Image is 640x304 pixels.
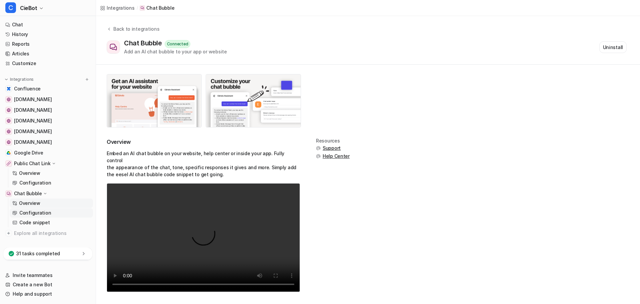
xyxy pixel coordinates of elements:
img: cieblink.com [7,108,11,112]
img: expand menu [4,77,9,82]
button: Uninstall [599,41,627,53]
img: Google Drive [7,151,11,155]
p: Public Chat Link [14,160,51,167]
img: ciemetric.com [7,129,11,133]
span: Help Center [323,153,350,160]
a: ConfluenceConfluence [3,84,93,93]
img: software.ciemetric.com [7,140,11,144]
span: [DOMAIN_NAME] [14,117,52,124]
span: Explore all integrations [14,228,90,239]
a: Chat [3,20,93,29]
a: app.cieblink.com[DOMAIN_NAME] [3,116,93,125]
button: Support [316,145,350,151]
a: Overview [10,199,93,208]
a: Articles [3,49,93,58]
a: Integrations [100,4,135,11]
div: Connected [165,40,191,48]
a: Google DriveGoogle Drive [3,148,93,158]
p: Overview [19,170,40,177]
button: Back to integrations [107,25,159,39]
p: Configuration [19,180,51,186]
a: Configuration [10,178,93,188]
span: [DOMAIN_NAME] [14,107,52,113]
p: Chat Bubble [146,5,174,11]
a: Overview [10,169,93,178]
a: Chat Bubble [140,5,174,11]
img: explore all integrations [5,230,12,237]
p: Configuration [19,210,51,216]
div: Chat Bubble [124,39,165,47]
p: Chat Bubble [14,190,42,197]
button: Integrations [3,76,36,83]
div: Resources [316,138,350,143]
img: Public Chat Link [7,162,11,166]
p: Overview [19,200,40,207]
span: Support [323,145,341,151]
div: Add an AI chat bubble to your app or website [124,48,227,55]
button: Help Center [316,153,350,160]
h2: Overview [107,138,300,146]
img: support.svg [316,154,321,159]
a: Create a new Bot [3,280,93,289]
span: [DOMAIN_NAME] [14,139,52,145]
a: ciemetric.com[DOMAIN_NAME] [3,127,93,136]
span: / [137,5,138,11]
span: Confluence [14,85,41,92]
img: cienapps.com [7,97,11,101]
video: Your browser does not support the video tag. [107,183,300,292]
a: cienapps.com[DOMAIN_NAME] [3,95,93,104]
img: support.svg [316,146,321,150]
span: Google Drive [14,149,43,156]
span: [DOMAIN_NAME] [14,128,52,135]
a: Configuration [10,208,93,218]
a: Help and support [3,289,93,299]
img: menu_add.svg [85,77,89,82]
a: Reports [3,39,93,49]
p: Integrations [10,77,34,82]
a: cieblink.com[DOMAIN_NAME] [3,105,93,115]
img: Chat Bubble [7,192,11,196]
span: [DOMAIN_NAME] [14,96,52,103]
div: Integrations [107,4,135,11]
a: Explore all integrations [3,229,93,238]
a: Customize [3,59,93,68]
a: History [3,30,93,39]
p: Code snippet [19,219,50,226]
div: Back to integrations [111,25,159,32]
span: CieBot [20,3,37,13]
a: Code snippet [10,218,93,227]
p: Embed an AI chat bubble on your website, help center or inside your app. Fully control the appear... [107,150,300,178]
a: software.ciemetric.com[DOMAIN_NAME] [3,137,93,147]
p: 31 tasks completed [16,250,60,257]
img: Confluence [7,87,11,91]
img: app.cieblink.com [7,119,11,123]
a: Invite teammates [3,271,93,280]
span: C [5,2,16,13]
